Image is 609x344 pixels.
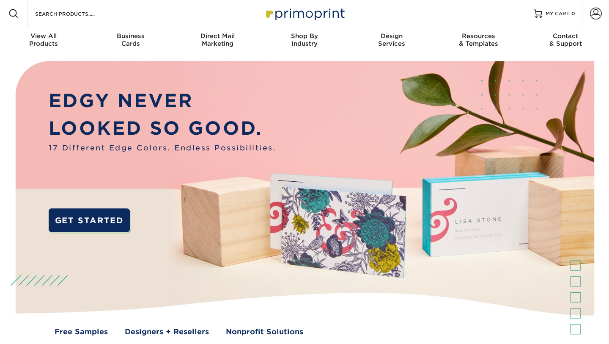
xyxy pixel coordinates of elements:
[435,32,522,40] span: Resources
[174,32,261,47] div: Marketing
[87,32,174,47] div: Cards
[174,32,261,40] span: Direct Mail
[174,27,261,54] a: Direct MailMarketing
[55,326,108,337] a: Free Samples
[522,32,609,47] div: & Support
[435,32,522,47] div: & Templates
[348,32,435,40] span: Design
[261,32,348,47] div: Industry
[87,32,174,40] span: Business
[34,8,117,19] input: SEARCH PRODUCTS.....
[262,4,347,22] img: Primoprint
[571,11,575,17] span: 0
[522,32,609,40] span: Contact
[49,87,276,115] p: EDGY NEVER
[226,326,303,337] a: Nonprofit Solutions
[435,27,522,54] a: Resources& Templates
[546,10,570,17] span: MY CART
[261,27,348,54] a: Shop ByIndustry
[261,32,348,40] span: Shop By
[522,27,609,54] a: Contact& Support
[87,27,174,54] a: BusinessCards
[49,142,276,153] span: 17 Different Edge Colors. Endless Possibilities.
[348,27,435,54] a: DesignServices
[49,115,276,142] p: LOOKED SO GOOD.
[125,326,209,337] a: Designers + Resellers
[348,32,435,47] div: Services
[49,208,129,233] a: GET STARTED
